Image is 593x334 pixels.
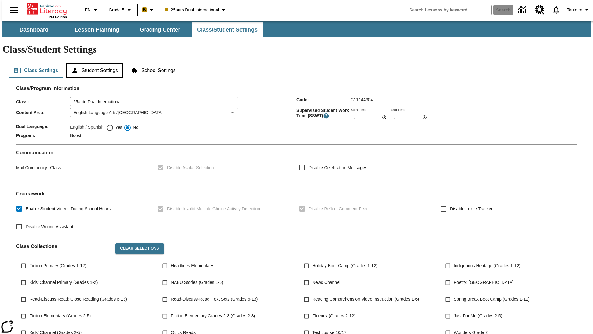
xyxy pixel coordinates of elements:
[49,15,67,19] span: NJ Edition
[82,4,102,15] button: Language: EN, Select a language
[564,4,593,15] button: Profile/Settings
[29,263,86,269] span: Fiction Primary (Grades 1-12)
[131,124,138,131] span: No
[16,150,577,181] div: Communication
[171,263,213,269] span: Headlines Elementary
[66,63,123,78] button: Student Settings
[109,7,124,13] span: Grade 5
[106,4,135,15] button: Grade: Grade 5, Select a grade
[171,296,258,302] span: Read-Discuss-Read: Text Sets (Grades 6-13)
[454,313,502,319] span: Just For Me (Grades 2-5)
[26,224,73,230] span: Disable Writing Assistant
[351,107,366,112] label: Start Time
[26,206,111,212] span: Enable Student Videos During School Hours
[548,2,564,18] a: Notifications
[165,7,219,13] span: 25auto Dual International
[75,26,119,33] span: Lesson Planning
[5,1,23,19] button: Open side menu
[2,44,591,55] h1: Class/Student Settings
[454,296,530,302] span: Spring Break Boot Camp (Grades 1-12)
[2,21,591,37] div: SubNavbar
[197,26,258,33] span: Class/Student Settings
[85,7,91,13] span: EN
[515,2,532,19] a: Data Center
[323,113,329,119] button: Supervised Student Work Time is the timeframe when students can take LevelSet and when lessons ar...
[16,165,48,170] span: Mail Community :
[167,206,260,212] span: Disable Invalid Multiple Choice Activity Detection
[454,279,514,286] span: Poetry: [GEOGRAPHIC_DATA]
[27,3,67,15] a: Home
[312,296,419,302] span: Reading Comprehension Video Instruction (Grades 1-6)
[140,4,158,15] button: Boost Class color is peach. Change class color
[171,313,255,319] span: Fiction Elementary Grades 2-3 (Grades 2-3)
[9,63,63,78] button: Class Settings
[16,150,577,156] h2: Communication
[309,165,367,171] span: Disable Celebration Messages
[70,133,81,138] span: Boost
[3,22,65,37] button: Dashboard
[454,263,520,269] span: Indigenous Heritage (Grades 1-12)
[48,165,61,170] span: Class
[16,191,577,197] h2: Course work
[532,2,548,18] a: Resource Center, Will open in new tab
[312,279,340,286] span: News Channel
[171,279,223,286] span: NABU Stories (Grades 1-5)
[126,63,181,78] button: School Settings
[16,92,577,139] div: Class/Program Information
[16,85,577,91] h2: Class/Program Information
[29,279,98,286] span: Kids' Channel Primary (Grades 1-2)
[9,63,584,78] div: Class/Student Settings
[29,296,127,302] span: Read-Discuss-Read: Close Reading (Grades 6-13)
[296,97,351,102] span: Code :
[19,26,48,33] span: Dashboard
[312,313,355,319] span: Fluency (Grades 2-12)
[66,22,128,37] button: Lesson Planning
[16,99,70,104] span: Class :
[70,97,238,106] input: Class
[16,110,70,115] span: Content Area :
[192,22,263,37] button: Class/Student Settings
[406,5,491,15] input: search field
[140,26,180,33] span: Grading Center
[16,133,70,138] span: Program :
[129,22,191,37] button: Grading Center
[16,191,577,233] div: Coursework
[167,165,214,171] span: Disable Avatar Selection
[29,313,91,319] span: Fiction Elementary (Grades 2-5)
[162,4,230,15] button: Class: 25auto Dual International, Select your class
[2,22,263,37] div: SubNavbar
[114,124,122,131] span: Yes
[16,243,110,249] h2: Class Collections
[309,206,369,212] span: Disable Reflect Comment Feed
[391,107,405,112] label: End Time
[70,108,238,117] div: English Language Arts/[GEOGRAPHIC_DATA]
[27,2,67,19] div: Home
[351,97,373,102] span: C11144304
[115,243,164,254] button: Clear Selections
[296,108,351,119] span: Supervised Student Work Time (SSWT) :
[143,6,146,14] span: B
[312,263,378,269] span: Holiday Boot Camp (Grades 1-12)
[70,124,103,131] label: English / Spanish
[567,7,582,13] span: Tautoen
[16,124,70,129] span: Dual Language :
[450,206,493,212] span: Disable Lexile Tracker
